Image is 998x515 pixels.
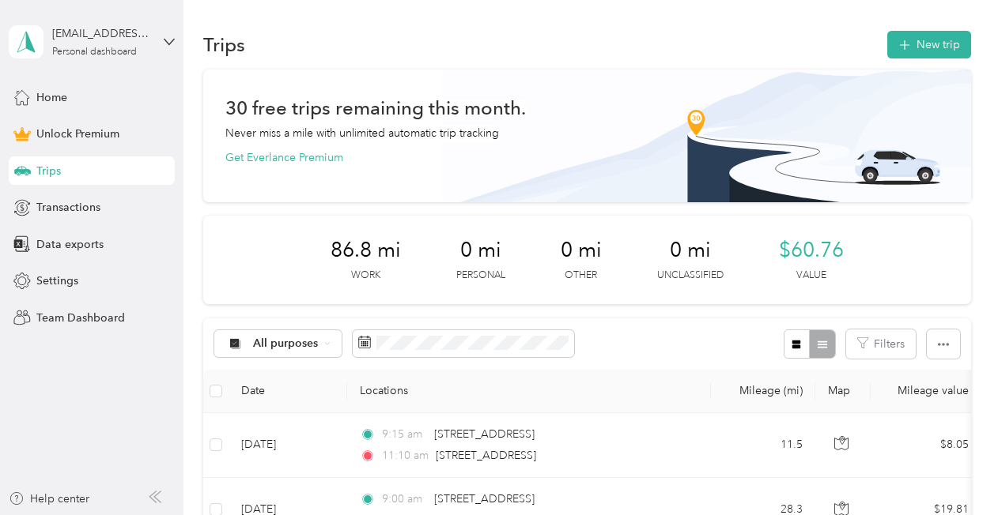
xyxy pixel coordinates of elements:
img: Banner [442,70,971,202]
td: [DATE] [229,413,347,478]
p: Personal [456,269,505,283]
span: Data exports [36,236,104,253]
th: Date [229,370,347,413]
span: Trips [36,163,61,179]
p: Never miss a mile with unlimited automatic trip tracking [225,125,499,141]
span: All purposes [253,338,319,349]
span: Settings [36,273,78,289]
button: Get Everlance Premium [225,149,343,166]
p: Value [796,269,826,283]
td: $8.05 [871,413,981,478]
th: Mileage (mi) [711,370,815,413]
p: Work [351,269,380,283]
h1: 30 free trips remaining this month. [225,100,526,116]
button: Help center [9,491,89,507]
span: Unlock Premium [36,126,119,142]
span: [STREET_ADDRESS] [434,427,535,441]
span: 0 mi [561,238,602,263]
div: [EMAIL_ADDRESS][DOMAIN_NAME] [52,25,151,42]
span: Home [36,89,67,106]
td: 11.5 [711,413,815,478]
p: Unclassified [657,269,724,283]
span: [STREET_ADDRESS] [436,449,536,462]
span: $60.76 [779,238,844,263]
p: Other [565,269,597,283]
span: Transactions [36,199,100,216]
span: 9:00 am [382,491,427,508]
span: [STREET_ADDRESS] [434,492,535,506]
span: 0 mi [460,238,501,263]
th: Mileage value [871,370,981,413]
span: Team Dashboard [36,310,125,326]
th: Map [815,370,871,413]
span: 9:15 am [382,426,427,443]
th: Locations [347,370,711,413]
span: 11:10 am [382,447,429,464]
span: 86.8 mi [331,238,401,263]
button: Filters [846,329,916,359]
button: New trip [887,31,971,58]
span: 0 mi [670,238,711,263]
div: Personal dashboard [52,47,137,57]
iframe: Everlance-gr Chat Button Frame [909,427,998,515]
h1: Trips [203,36,245,53]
